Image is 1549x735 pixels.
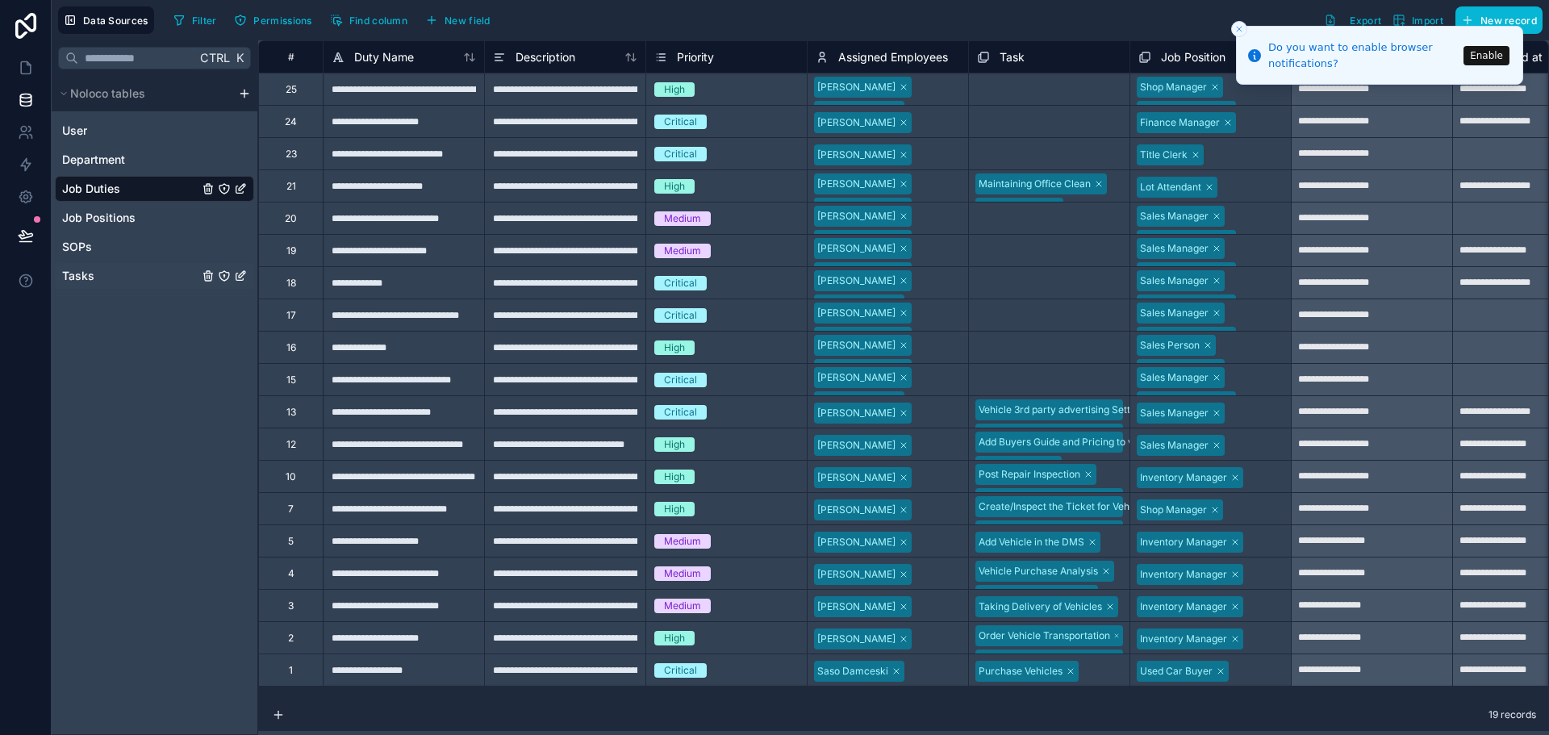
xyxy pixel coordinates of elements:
[664,566,701,581] div: Medium
[817,395,888,409] div: Saso Damceski
[817,438,896,453] div: [PERSON_NAME]
[286,374,296,386] div: 15
[1140,80,1207,94] div: Shop Manager
[817,362,896,377] div: [PERSON_NAME]
[286,309,296,322] div: 17
[286,180,296,193] div: 21
[664,179,685,194] div: High
[167,8,223,32] button: Filter
[979,535,1084,549] div: Add Vehicle in the DMS
[288,599,294,612] div: 3
[1449,6,1543,34] a: New record
[420,8,496,32] button: New field
[817,664,888,679] div: Saso Damceski
[285,212,297,225] div: 20
[1140,209,1209,223] div: Sales Manager
[817,370,896,385] div: [PERSON_NAME]
[664,470,685,484] div: High
[664,340,685,355] div: High
[1140,535,1227,549] div: Inventory Manager
[664,502,685,516] div: High
[664,82,685,97] div: High
[979,177,1091,191] div: Maintaining Office Clean
[516,49,575,65] span: Description
[228,8,317,32] button: Permissions
[817,503,896,517] div: [PERSON_NAME]
[1140,274,1209,288] div: Sales Manager
[979,499,1195,514] div: Create/Inspect the Ticket for Vehicle Inspection
[817,233,896,248] div: [PERSON_NAME]
[664,631,685,645] div: High
[664,534,701,549] div: Medium
[285,115,297,128] div: 24
[979,653,1159,667] div: Generate Payment for the Transporters
[286,438,296,451] div: 12
[1140,330,1220,345] div: Finance Manager
[979,435,1161,449] div: Add Buyers Guide and Pricing to vehicle
[1161,49,1225,65] span: Job Position
[1140,148,1188,162] div: Title Clerk
[271,51,311,63] div: #
[1140,632,1227,646] div: Inventory Manager
[817,406,896,420] div: [PERSON_NAME]
[445,15,491,27] span: New field
[979,201,1047,215] div: Office Supplies
[979,403,1149,417] div: Vehicle 3rd party advertising Settings
[817,632,896,646] div: [PERSON_NAME]
[817,148,896,162] div: [PERSON_NAME]
[817,338,896,353] div: [PERSON_NAME]
[817,265,896,280] div: [PERSON_NAME]
[228,8,324,32] a: Permissions
[979,491,1153,506] div: License Plates and Frames Installation
[664,211,701,226] div: Medium
[817,535,896,549] div: [PERSON_NAME]
[979,588,1082,603] div: Pre Service Inspection
[1140,503,1207,517] div: Shop Manager
[979,664,1063,679] div: Purchase Vehicles
[664,405,697,420] div: Critical
[1140,233,1220,248] div: Finance Manager
[817,567,896,582] div: [PERSON_NAME]
[979,599,1102,614] div: Taking Delivery of Vehicles
[817,209,896,223] div: [PERSON_NAME]
[664,373,697,387] div: Critical
[253,15,311,27] span: Permissions
[1140,470,1227,485] div: Inventory Manager
[664,663,697,678] div: Critical
[1140,370,1209,385] div: Sales Manager
[286,83,297,96] div: 25
[288,567,294,580] div: 4
[286,244,296,257] div: 19
[286,470,296,483] div: 10
[817,470,896,485] div: [PERSON_NAME]
[1140,298,1220,312] div: Finance Manager
[817,177,896,191] div: [PERSON_NAME]
[288,632,294,645] div: 2
[817,274,896,288] div: [PERSON_NAME]
[1140,115,1220,130] div: Finance Manager
[192,15,217,27] span: Filter
[817,306,896,320] div: [PERSON_NAME]
[1140,599,1227,614] div: Inventory Manager
[288,503,294,516] div: 7
[1463,46,1509,65] button: Enable
[664,244,701,258] div: Medium
[979,467,1080,482] div: Post Repair Inspection
[817,298,888,312] div: Saso Damceski
[286,341,296,354] div: 16
[979,427,1156,441] div: Weekly Vehicle Listing/Pricing Analysis
[1455,6,1543,34] button: New record
[838,49,948,65] span: Assigned Employees
[198,48,232,68] span: Ctrl
[817,201,896,215] div: [PERSON_NAME]
[1488,708,1536,721] span: 19 records
[354,49,414,65] span: Duty Name
[1387,6,1449,34] button: Import
[1140,362,1209,377] div: Sales Manager
[664,115,697,129] div: Critical
[979,564,1098,578] div: Vehicle Purchase Analysis
[286,148,297,161] div: 23
[349,15,407,27] span: Find column
[979,629,1110,643] div: Order Vehicle Transportation
[1140,306,1209,320] div: Sales Manager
